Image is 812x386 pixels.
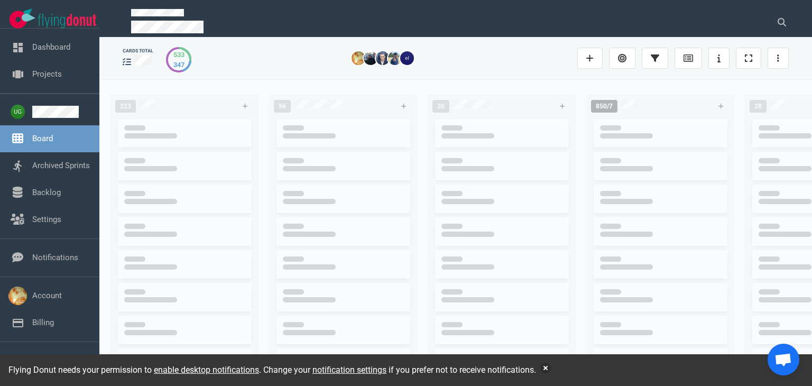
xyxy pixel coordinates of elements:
a: Account [32,291,62,300]
img: 26 [388,51,402,65]
span: . Change your if you prefer not to receive notifications. [259,365,536,375]
img: 26 [376,51,390,65]
a: Archived Sprints [32,161,90,170]
div: cards total [123,48,153,54]
a: Backlog [32,188,61,197]
a: Board [32,134,53,143]
a: notification settings [312,365,386,375]
div: 347 [173,60,184,70]
span: 20 [432,100,449,113]
div: Ανοιχτή συνομιλία [768,344,799,375]
img: 26 [364,51,377,65]
a: Settings [32,215,61,224]
span: 28 [750,100,767,113]
a: Dashboard [32,42,70,52]
span: 56 [274,100,291,113]
img: Flying Donut text logo [38,14,96,28]
span: 223 [115,100,136,113]
img: 26 [352,51,365,65]
a: Billing [32,318,54,327]
img: 26 [400,51,414,65]
a: enable desktop notifications [154,365,259,375]
a: Notifications [32,253,78,262]
a: Projects [32,69,62,79]
div: 533 [173,50,184,60]
span: Flying Donut needs your permission to [8,365,259,375]
span: 850/7 [591,100,617,113]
